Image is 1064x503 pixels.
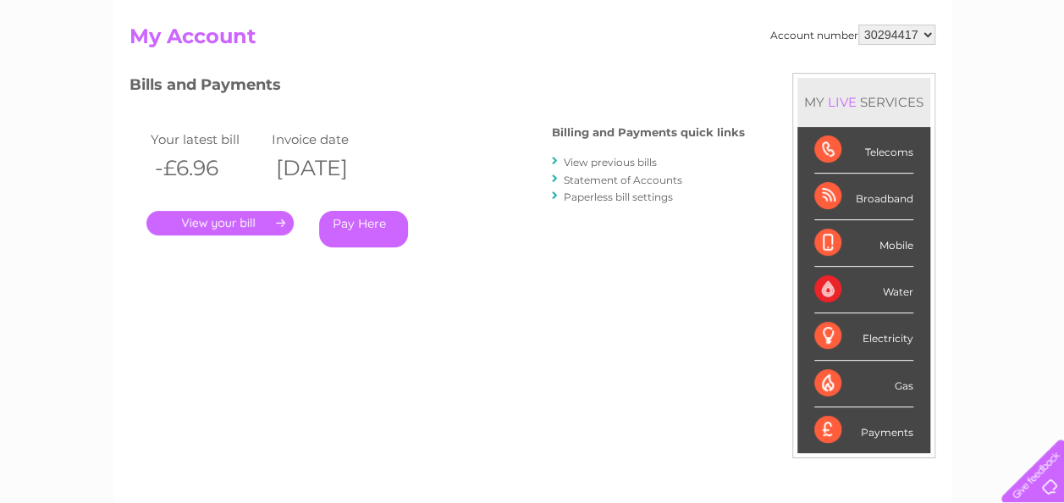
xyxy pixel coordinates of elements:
[917,72,941,85] a: Blog
[814,407,913,453] div: Payments
[564,191,673,203] a: Paperless bill settings
[808,72,846,85] a: Energy
[146,211,294,235] a: .
[770,25,935,45] div: Account number
[130,73,745,102] h3: Bills and Payments
[319,211,408,247] a: Pay Here
[37,44,124,96] img: logo.png
[814,174,913,220] div: Broadband
[797,78,930,126] div: MY SERVICES
[564,174,682,186] a: Statement of Accounts
[814,127,913,174] div: Telecoms
[856,72,907,85] a: Telecoms
[146,151,268,185] th: -£6.96
[745,8,862,30] a: 0333 014 3131
[552,126,745,139] h4: Billing and Payments quick links
[133,9,933,82] div: Clear Business is a trading name of Verastar Limited (registered in [GEOGRAPHIC_DATA] No. 3667643...
[824,94,860,110] div: LIVE
[814,313,913,360] div: Electricity
[267,151,389,185] th: [DATE]
[766,72,798,85] a: Water
[951,72,993,85] a: Contact
[130,25,935,57] h2: My Account
[814,361,913,407] div: Gas
[814,220,913,267] div: Mobile
[564,156,657,169] a: View previous bills
[146,128,268,151] td: Your latest bill
[1008,72,1048,85] a: Log out
[814,267,913,313] div: Water
[267,128,389,151] td: Invoice date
